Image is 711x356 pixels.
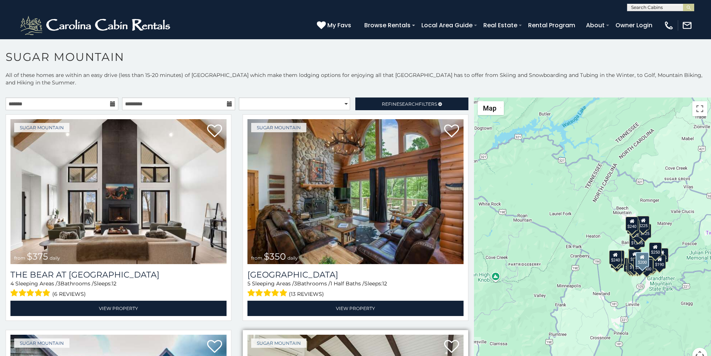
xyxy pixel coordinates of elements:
span: from [14,255,25,261]
span: Search [399,101,419,107]
div: Sleeping Areas / Bathrooms / Sleeps: [247,280,464,299]
h3: The Bear At Sugar Mountain [10,270,227,280]
div: $300 [629,250,641,264]
img: mail-regular-white.png [682,20,692,31]
span: (6 reviews) [52,289,86,299]
a: Sugar Mountain [14,338,69,348]
button: Change map style [478,101,504,115]
a: Browse Rentals [361,19,414,32]
a: Add to favorites [444,339,459,355]
div: $155 [627,258,639,272]
a: View Property [247,301,464,316]
img: White-1-2.png [19,14,174,37]
img: The Bear At Sugar Mountain [10,119,227,264]
div: $125 [639,224,651,238]
a: Sugar Mountain [14,123,69,132]
a: Owner Login [612,19,656,32]
span: Map [483,104,496,112]
div: $250 [649,242,662,257]
a: Local Area Guide [418,19,476,32]
a: RefineSearchFilters [355,97,468,110]
a: Sugar Mountain [251,123,306,132]
div: $225 [637,216,650,230]
div: $240 [626,217,639,231]
a: Real Estate [480,19,521,32]
span: 4 [10,280,14,287]
div: $1,095 [629,233,645,247]
span: 1 Half Baths / [330,280,364,287]
a: Sugar Mountain [251,338,306,348]
div: $195 [644,257,657,271]
a: Add to favorites [444,124,459,139]
span: from [251,255,262,261]
span: (13 reviews) [289,289,324,299]
img: Grouse Moor Lodge [247,119,464,264]
a: [GEOGRAPHIC_DATA] [247,270,464,280]
a: Add to favorites [207,339,222,355]
span: 3 [57,280,60,287]
div: $350 [634,258,646,272]
a: Grouse Moor Lodge from $350 daily [247,119,464,264]
div: $190 [628,249,641,263]
a: Add to favorites [207,124,222,139]
a: About [582,19,608,32]
button: Toggle fullscreen view [692,101,707,116]
div: Sleeping Areas / Bathrooms / Sleeps: [10,280,227,299]
span: $350 [264,251,286,262]
a: The Bear At [GEOGRAPHIC_DATA] [10,270,227,280]
span: 12 [382,280,387,287]
span: My Favs [327,21,351,30]
a: Rental Program [524,19,579,32]
a: View Property [10,301,227,316]
div: $190 [654,255,666,269]
div: $240 [609,250,622,264]
div: $200 [636,252,649,267]
span: 12 [112,280,116,287]
a: The Bear At Sugar Mountain from $375 daily [10,119,227,264]
span: Refine Filters [382,101,437,107]
span: $375 [27,251,48,262]
span: 5 [247,280,250,287]
div: $155 [656,248,668,262]
span: daily [50,255,60,261]
a: My Favs [317,21,353,30]
div: $175 [628,257,640,272]
span: 3 [294,280,297,287]
img: phone-regular-white.png [664,20,674,31]
span: daily [287,255,298,261]
h3: Grouse Moor Lodge [247,270,464,280]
